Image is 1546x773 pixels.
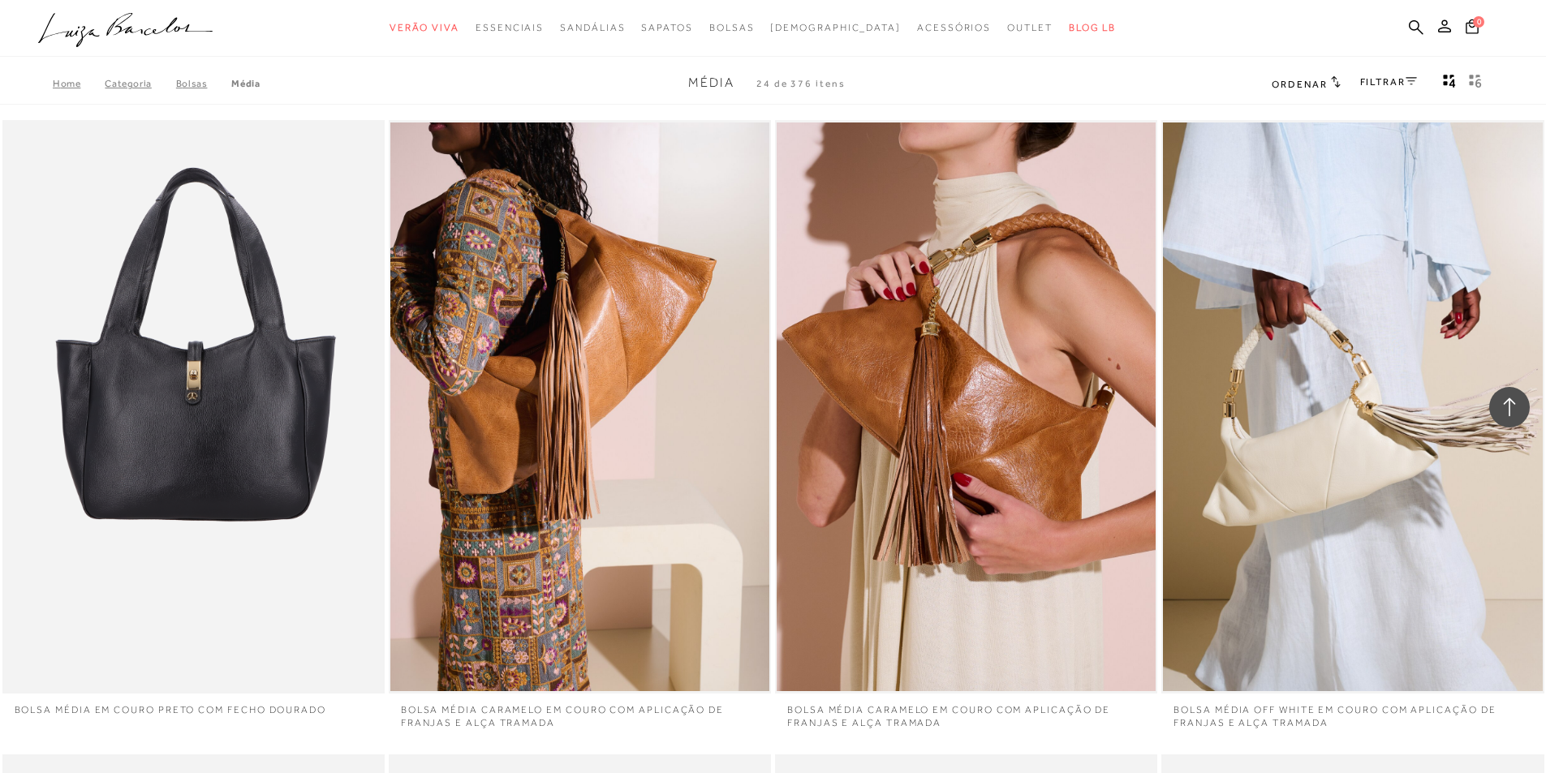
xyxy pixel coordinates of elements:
a: categoryNavScreenReaderText [476,13,544,43]
img: BOLSA MÉDIA CARAMELO EM COURO COM APLICAÇÃO DE FRANJAS E ALÇA TRAMADA [390,122,769,691]
span: 24 de 376 itens [756,78,846,89]
button: Mostrar 4 produtos por linha [1438,73,1461,94]
a: BOLSA MÉDIA CARAMELO EM COURO COM APLICAÇÃO DE FRANJAS E ALÇA TRAMADA BOLSA MÉDIA CARAMELO EM COU... [777,122,1156,691]
span: [DEMOGRAPHIC_DATA] [770,22,901,33]
a: Categoria [105,78,175,89]
span: Sandálias [560,22,625,33]
span: Sapatos [641,22,692,33]
a: BOLSA MÉDIA EM COURO PRETO COM FECHO DOURADO BOLSA MÉDIA EM COURO PRETO COM FECHO DOURADO [4,122,383,691]
img: BOLSA MÉDIA CARAMELO EM COURO COM APLICAÇÃO DE FRANJAS E ALÇA TRAMADA [777,122,1156,691]
button: 0 [1461,18,1484,40]
span: Média [688,75,734,90]
a: BOLSA MÉDIA OFF WHITE EM COURO COM APLICAÇÃO DE FRANJAS E ALÇA TRAMADA [1161,694,1544,731]
button: gridText6Desc [1464,73,1487,94]
a: BOLSA MÉDIA OFF WHITE EM COURO COM APLICAÇÃO DE FRANJAS E ALÇA TRAMADA BOLSA MÉDIA OFF WHITE EM C... [1163,122,1542,691]
a: Bolsas [176,78,232,89]
a: categoryNavScreenReaderText [1007,13,1053,43]
span: Essenciais [476,22,544,33]
span: 0 [1473,16,1484,28]
a: BOLSA MÉDIA CARAMELO EM COURO COM APLICAÇÃO DE FRANJAS E ALÇA TRAMADA [389,694,771,731]
span: Ordenar [1272,79,1327,90]
a: FILTRAR [1360,76,1417,88]
span: Verão Viva [390,22,459,33]
a: noSubCategoriesText [770,13,901,43]
span: Bolsas [709,22,755,33]
a: BOLSA MÉDIA EM COURO PRETO COM FECHO DOURADO [2,694,385,717]
a: BOLSA MÉDIA CARAMELO EM COURO COM APLICAÇÃO DE FRANJAS E ALÇA TRAMADA [775,694,1157,731]
a: Média [231,78,260,89]
img: BOLSA MÉDIA EM COURO PRETO COM FECHO DOURADO [4,122,383,691]
span: BLOG LB [1069,22,1116,33]
a: BOLSA MÉDIA CARAMELO EM COURO COM APLICAÇÃO DE FRANJAS E ALÇA TRAMADA BOLSA MÉDIA CARAMELO EM COU... [390,122,769,691]
a: categoryNavScreenReaderText [709,13,755,43]
span: Acessórios [917,22,991,33]
a: categoryNavScreenReaderText [641,13,692,43]
a: categoryNavScreenReaderText [917,13,991,43]
span: Outlet [1007,22,1053,33]
a: categoryNavScreenReaderText [390,13,459,43]
a: categoryNavScreenReaderText [560,13,625,43]
a: Home [53,78,105,89]
img: BOLSA MÉDIA OFF WHITE EM COURO COM APLICAÇÃO DE FRANJAS E ALÇA TRAMADA [1163,122,1542,691]
a: BLOG LB [1069,13,1116,43]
